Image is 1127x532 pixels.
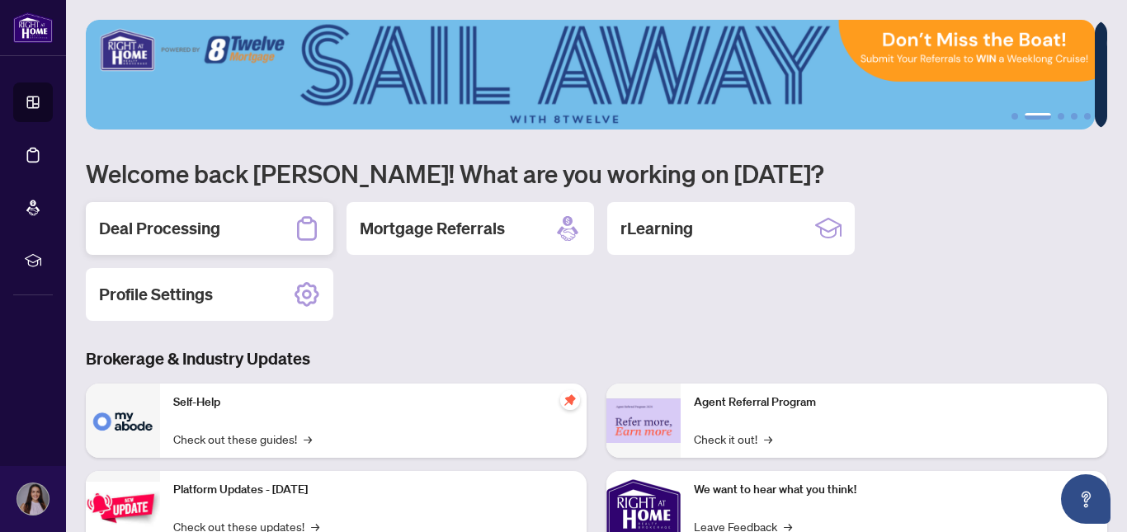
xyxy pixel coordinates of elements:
[173,393,573,412] p: Self-Help
[173,481,573,499] p: Platform Updates - [DATE]
[694,393,1094,412] p: Agent Referral Program
[1025,113,1051,120] button: 2
[173,430,312,448] a: Check out these guides!→
[17,483,49,515] img: Profile Icon
[1071,113,1077,120] button: 4
[304,430,312,448] span: →
[1084,113,1091,120] button: 5
[1058,113,1064,120] button: 3
[86,158,1107,189] h1: Welcome back [PERSON_NAME]! What are you working on [DATE]?
[606,398,681,444] img: Agent Referral Program
[694,430,772,448] a: Check it out!→
[764,430,772,448] span: →
[360,217,505,240] h2: Mortgage Referrals
[620,217,693,240] h2: rLearning
[99,217,220,240] h2: Deal Processing
[86,384,160,458] img: Self-Help
[560,390,580,410] span: pushpin
[86,20,1095,129] img: Slide 1
[694,481,1094,499] p: We want to hear what you think!
[86,347,1107,370] h3: Brokerage & Industry Updates
[1061,474,1110,524] button: Open asap
[13,12,53,43] img: logo
[1011,113,1018,120] button: 1
[99,283,213,306] h2: Profile Settings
